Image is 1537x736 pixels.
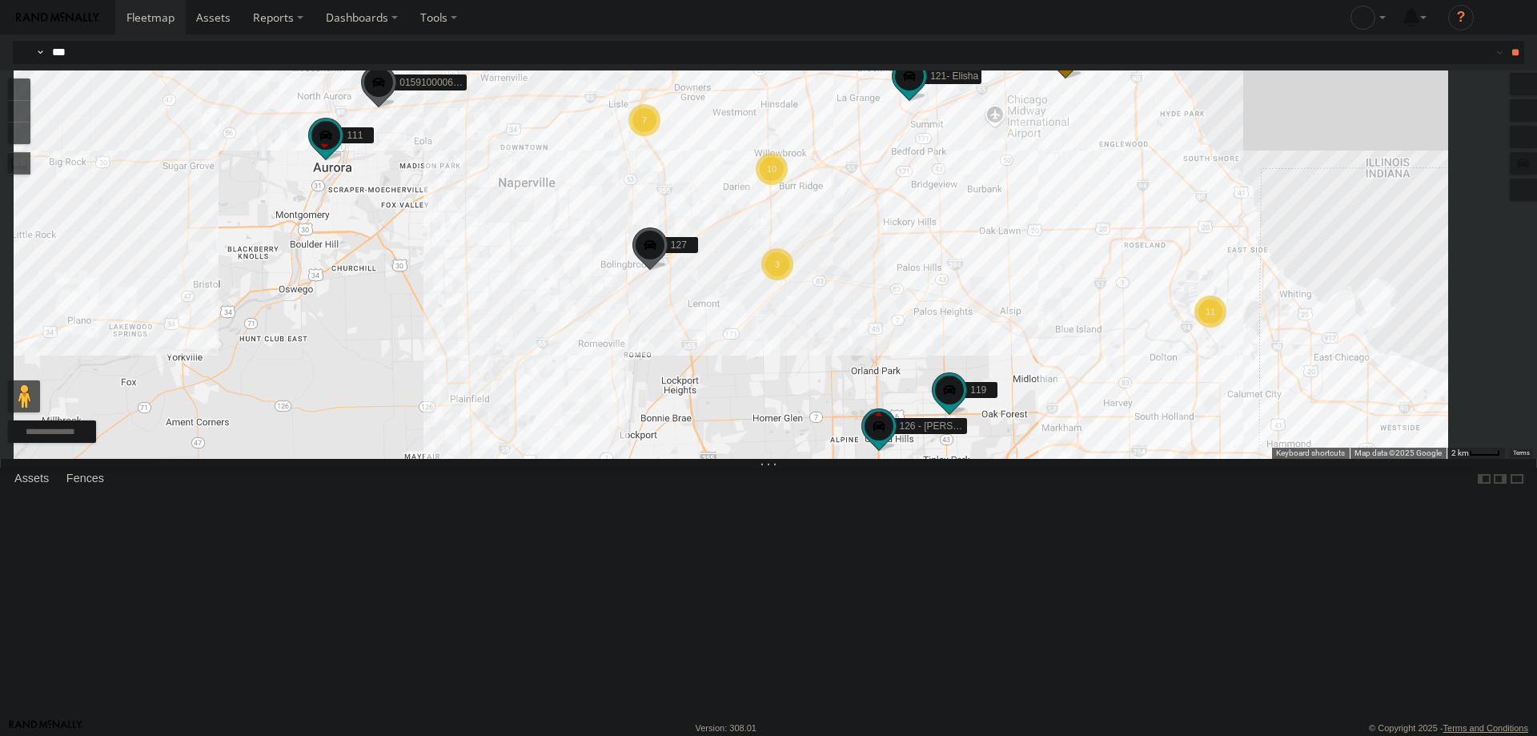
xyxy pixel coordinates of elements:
[1510,179,1537,201] label: Map Settings
[930,70,978,82] span: 121- Elisha
[1476,468,1492,491] label: Dock Summary Table to the Left
[761,248,793,280] div: 3
[1451,448,1469,457] span: 2 km
[756,153,788,185] div: 10
[8,78,30,100] button: Zoom in
[1369,723,1528,733] div: © Copyright 2025 -
[1471,41,1506,64] label: Search Filter Options
[6,468,57,490] label: Assets
[1276,448,1345,459] button: Keyboard shortcuts
[34,41,46,64] label: Search Query
[696,723,756,733] div: Version: 308.01
[1194,296,1226,328] div: 11
[58,468,112,490] label: Fences
[1492,468,1508,491] label: Dock Summary Table to the Right
[671,239,687,251] span: 127
[628,104,660,136] div: 7
[1345,6,1391,30] div: Ed Pruneda
[8,100,30,123] button: Zoom out
[1443,723,1528,733] a: Terms and Conditions
[1513,450,1530,456] a: Terms (opens in new tab)
[16,12,99,23] img: rand-logo.svg
[8,123,30,144] button: Zoom Home
[970,384,986,396] span: 119
[1448,5,1474,30] i: ?
[347,130,363,141] span: 111
[900,420,1003,431] span: 126 - [PERSON_NAME]
[9,720,82,736] a: Visit our Website
[399,77,480,88] span: 015910000672397
[1354,448,1442,457] span: Map data ©2025 Google
[8,380,40,412] button: Drag Pegman onto the map to open Street View
[1447,448,1505,459] button: Map Scale: 2 km per 35 pixels
[8,152,30,175] label: Measure
[1509,468,1525,491] label: Hide Summary Table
